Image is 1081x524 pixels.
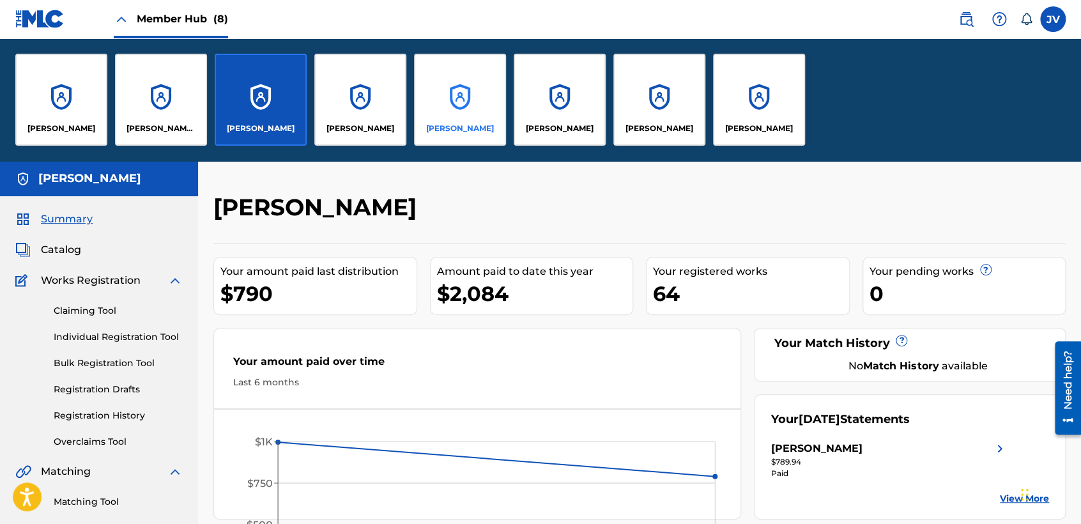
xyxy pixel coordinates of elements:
[41,212,93,227] span: Summary
[1017,463,1081,524] div: Widget de chat
[220,264,417,279] div: Your amount paid last distribution
[798,412,839,426] span: [DATE]
[981,265,991,275] span: ?
[227,123,295,134] p: JORGE VÁZQUEZ GUERRA
[1020,13,1032,26] div: Notifications
[426,123,494,134] p: Josue Balderrama Carreño
[896,335,907,346] span: ?
[770,411,909,428] div: Your Statements
[863,360,939,372] strong: Match History
[167,273,183,288] img: expand
[770,468,1007,479] div: Paid
[15,212,93,227] a: SummarySummary
[653,279,849,308] div: 64
[15,242,31,258] img: Catalog
[725,123,793,134] p: Luis samuel Bastardo Gonzalez
[54,304,183,318] a: Claiming Tool
[114,12,129,27] img: Close
[870,279,1066,308] div: 0
[437,279,633,308] div: $2,084
[220,279,417,308] div: $790
[247,477,273,489] tspan: $750
[54,495,183,509] a: Matching Tool
[15,171,31,187] img: Accounts
[54,383,183,396] a: Registration Drafts
[986,6,1012,32] div: Help
[54,357,183,370] a: Bulk Registration Tool
[41,464,91,479] span: Matching
[437,264,633,279] div: Amount paid to date this year
[15,464,31,479] img: Matching
[653,264,849,279] div: Your registered works
[15,273,32,288] img: Works Registration
[953,6,979,32] a: Public Search
[770,335,1049,352] div: Your Match History
[1017,463,1081,524] iframe: Chat Widget
[770,441,862,456] div: [PERSON_NAME]
[613,54,705,146] a: Accounts[PERSON_NAME]
[15,242,81,258] a: CatalogCatalog
[514,54,606,146] a: Accounts[PERSON_NAME]
[713,54,805,146] a: Accounts[PERSON_NAME]
[770,441,1007,479] a: [PERSON_NAME]right chevron icon$789.94Paid
[326,123,394,134] p: Jose Alfredo Lopez Alfredo
[1040,6,1066,32] div: User Menu
[314,54,406,146] a: Accounts[PERSON_NAME]
[233,376,721,389] div: Last 6 months
[41,273,141,288] span: Works Registration
[992,12,1007,27] img: help
[233,354,721,376] div: Your amount paid over time
[38,171,141,186] h5: JORGE VÁZQUEZ GUERRA
[213,193,423,222] h2: [PERSON_NAME]
[1045,337,1081,440] iframe: Resource Center
[54,330,183,344] a: Individual Registration Tool
[1021,475,1029,514] div: Arrastrar
[15,54,107,146] a: Accounts[PERSON_NAME]
[15,212,31,227] img: Summary
[625,123,693,134] p: Kevin Noriel Dominguez Duran
[215,54,307,146] a: Accounts[PERSON_NAME]
[213,13,228,25] span: (8)
[1000,492,1049,505] a: View More
[137,12,228,26] span: Member Hub
[526,123,594,134] p: Julio Cesar Inclan Lopez
[27,123,95,134] p: ALEXIS EMMANUEL HERNANDEZ
[770,456,1007,468] div: $789.94
[126,123,196,134] p: David Yahasir Ornelas Carreño
[54,409,183,422] a: Registration History
[958,12,974,27] img: search
[786,358,1049,374] div: No available
[870,264,1066,279] div: Your pending works
[54,435,183,449] a: Overclaims Tool
[15,10,65,28] img: MLC Logo
[115,54,207,146] a: Accounts[PERSON_NAME] Yahasir [PERSON_NAME]
[414,54,506,146] a: Accounts[PERSON_NAME]
[41,242,81,258] span: Catalog
[992,441,1008,456] img: right chevron icon
[167,464,183,479] img: expand
[255,436,273,448] tspan: $1K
